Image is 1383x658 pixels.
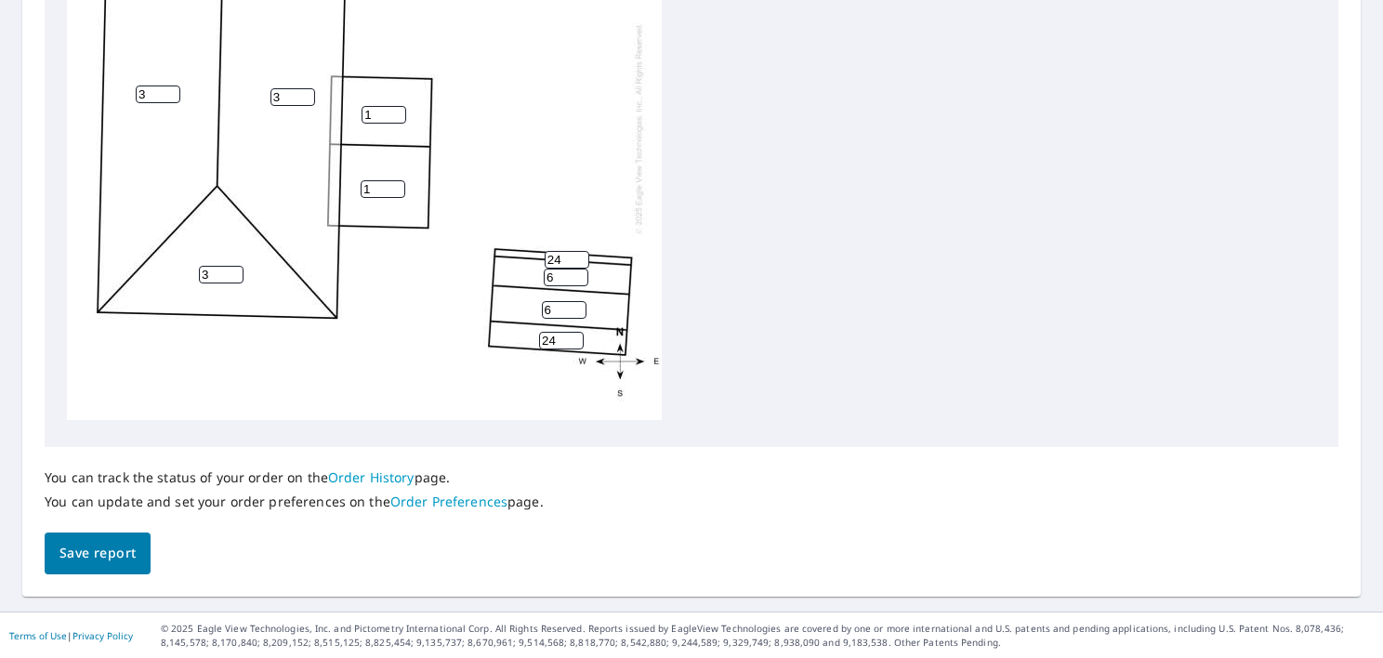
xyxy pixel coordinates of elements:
p: You can track the status of your order on the page. [45,469,544,486]
p: © 2025 Eagle View Technologies, Inc. and Pictometry International Corp. All Rights Reserved. Repo... [161,622,1374,650]
a: Order Preferences [390,493,507,510]
a: Terms of Use [9,629,67,642]
p: | [9,630,133,641]
span: Save report [59,542,136,565]
button: Save report [45,533,151,574]
p: You can update and set your order preferences on the page. [45,493,544,510]
a: Order History [328,468,415,486]
a: Privacy Policy [72,629,133,642]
